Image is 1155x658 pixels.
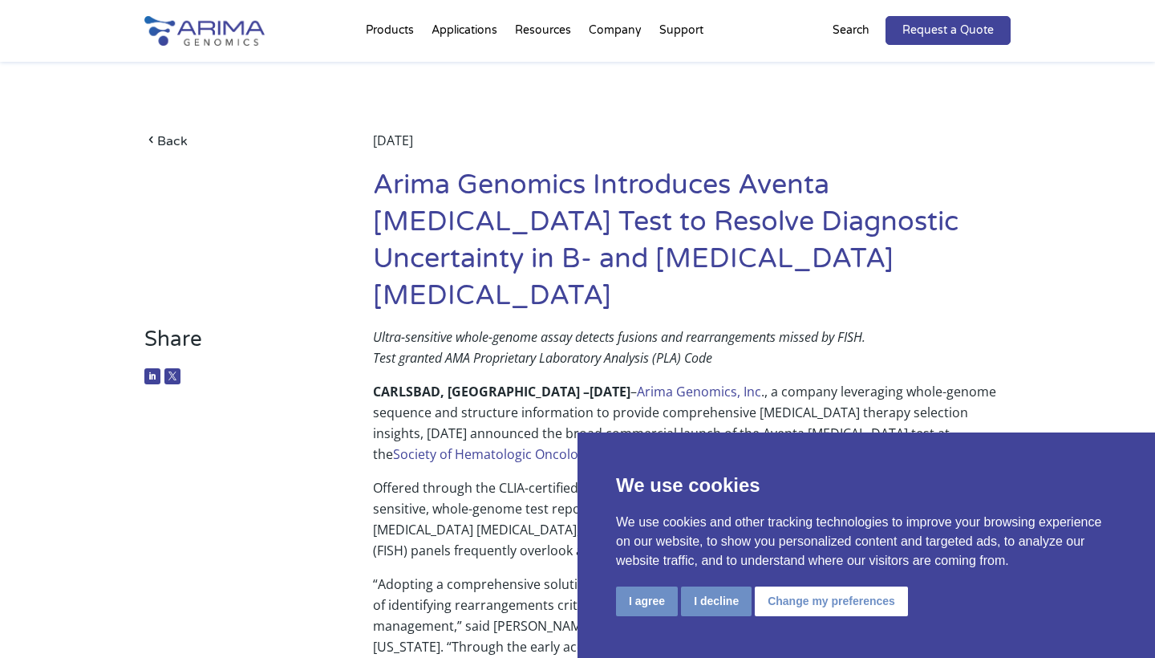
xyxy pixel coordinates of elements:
[590,383,630,400] b: [DATE]
[373,328,865,346] em: Ultra-sensitive whole-genome assay detects fusions and rearrangements missed by FISH.
[885,16,1011,45] a: Request a Quote
[616,471,1116,500] p: We use cookies
[373,167,1011,327] h1: Arima Genomics Introduces Aventa [MEDICAL_DATA] Test to Resolve Diagnostic Uncertainty in B- and ...
[681,587,752,616] button: I decline
[616,513,1116,571] p: We use cookies and other tracking technologies to improve your browsing experience on our website...
[144,16,265,46] img: Arima-Genomics-logo
[616,587,678,616] button: I agree
[373,383,590,400] b: CARLSBAD, [GEOGRAPHIC_DATA] –
[144,130,325,152] a: Back
[373,130,1011,167] div: [DATE]
[393,445,592,463] a: Society of Hematologic Oncology
[833,20,869,41] p: Search
[637,383,761,400] a: Arima Genomics, Inc
[373,477,1011,574] p: Offered through the CLIA-certified laboratory of the company’s Aventa clinical testing service, t...
[144,327,325,364] h3: Share
[755,587,908,616] button: Change my preferences
[373,381,1011,477] p: – ., a company leveraging whole-genome sequence and structure information to provide comprehensiv...
[373,349,712,367] em: Test granted AMA Proprietary Laboratory Analysis (PLA) Code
